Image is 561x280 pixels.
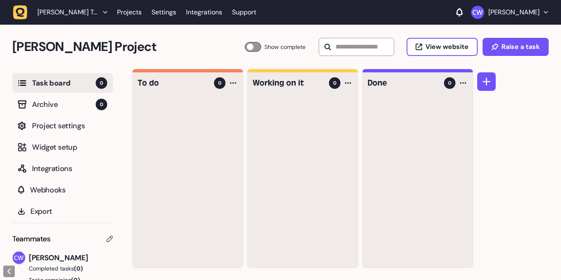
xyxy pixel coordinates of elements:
[12,201,113,221] button: Export
[264,42,306,52] span: Show complete
[483,38,549,56] button: Raise a task
[471,6,484,19] img: Cameron Webb
[37,8,99,16] span: Cameron Webb Team
[488,8,540,16] p: [PERSON_NAME]
[32,163,107,174] span: Integrations
[407,38,478,56] button: View website
[471,6,548,19] button: [PERSON_NAME]
[12,73,113,93] button: Task board0
[448,79,451,87] span: 0
[32,99,96,110] span: Archive
[32,120,107,132] span: Project settings
[74,265,83,272] span: (0)
[232,8,256,16] a: Support
[501,44,540,50] span: Raise a task
[32,141,107,153] span: Widget setup
[32,77,96,89] span: Task board
[12,159,113,178] button: Integrations
[12,180,113,200] button: Webhooks
[30,184,107,196] span: Webhooks
[12,137,113,157] button: Widget setup
[12,37,245,57] h2: Cameron's Project
[12,233,51,245] span: Teammates
[253,77,323,89] h4: Working on it
[186,5,222,20] a: Integrations
[368,77,438,89] h4: Done
[13,5,112,20] button: [PERSON_NAME] Team
[30,206,107,217] span: Export
[12,116,113,136] button: Project settings
[96,77,107,89] span: 0
[333,79,336,87] span: 0
[12,264,106,273] button: Completed tasks(0)
[96,99,107,110] span: 0
[425,44,469,50] span: View website
[218,79,221,87] span: 0
[117,5,142,20] a: Projects
[138,77,208,89] h4: To do
[12,95,113,114] button: Archive0
[152,5,176,20] a: Settings
[13,252,25,264] img: Cameron Webb
[29,252,113,264] span: [PERSON_NAME]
